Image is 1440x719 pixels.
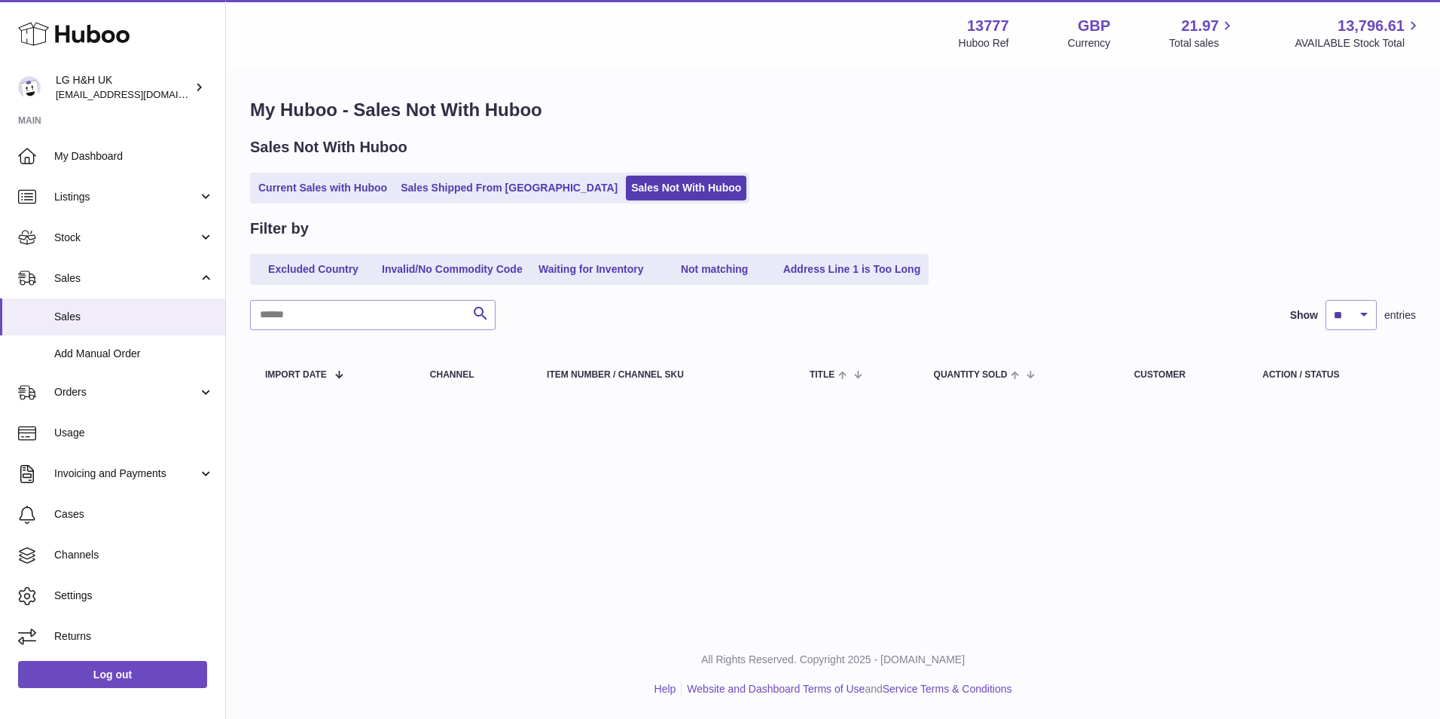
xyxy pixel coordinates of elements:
span: 13,796.61 [1338,16,1405,36]
div: Channel [430,370,517,380]
span: Sales [54,271,198,286]
h1: My Huboo - Sales Not With Huboo [250,98,1416,122]
div: Action / Status [1262,370,1401,380]
a: 21.97 Total sales [1169,16,1236,50]
span: AVAILABLE Stock Total [1295,36,1422,50]
strong: GBP [1078,16,1110,36]
a: Log out [18,661,207,688]
span: Usage [54,426,214,440]
span: Sales [54,310,214,324]
a: Sales Not With Huboo [626,176,746,200]
a: Help [654,683,676,695]
div: Huboo Ref [959,36,1009,50]
li: and [682,682,1011,696]
span: Returns [54,629,214,644]
a: 13,796.61 AVAILABLE Stock Total [1295,16,1422,50]
div: Currency [1068,36,1111,50]
div: Item Number / Channel SKU [547,370,779,380]
div: LG H&H UK [56,73,191,102]
span: My Dashboard [54,149,214,164]
a: Waiting for Inventory [531,257,651,282]
span: Quantity Sold [934,370,1008,380]
a: Service Terms & Conditions [883,683,1012,695]
p: All Rights Reserved. Copyright 2025 - [DOMAIN_NAME] [238,653,1428,667]
span: Settings [54,589,214,603]
span: Listings [54,190,198,204]
a: Not matching [654,257,775,282]
a: Current Sales with Huboo [253,176,392,200]
span: Total sales [1169,36,1236,50]
h2: Sales Not With Huboo [250,137,407,158]
span: Cases [54,507,214,522]
a: Excluded Country [253,257,374,282]
div: Customer [1134,370,1233,380]
span: [EMAIL_ADDRESS][DOMAIN_NAME] [56,88,221,100]
h2: Filter by [250,219,309,239]
span: Invoicing and Payments [54,467,198,481]
span: entries [1384,308,1416,323]
a: Invalid/No Commodity Code [377,257,528,282]
span: 21.97 [1181,16,1219,36]
span: Orders [54,385,198,399]
a: Website and Dashboard Terms of Use [687,683,865,695]
span: Title [810,370,834,380]
span: Import date [265,370,327,380]
img: internalAdmin-13777@internal.huboo.com [18,76,41,99]
label: Show [1290,308,1318,323]
a: Address Line 1 is Too Long [778,257,926,282]
span: Channels [54,548,214,562]
a: Sales Shipped From [GEOGRAPHIC_DATA] [395,176,623,200]
span: Add Manual Order [54,347,214,361]
span: Stock [54,231,198,245]
strong: 13777 [967,16,1009,36]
